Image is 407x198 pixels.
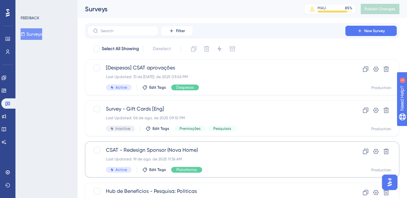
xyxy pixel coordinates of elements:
[149,85,166,90] span: Edit Tags
[153,45,171,53] span: Deselect
[142,85,166,90] button: Edit Tags
[176,28,185,33] span: Filter
[106,74,327,79] div: Last Updated: 31 de [DATE]. de 2025 03:06 PM
[21,15,39,21] div: FEEDBACK
[361,4,399,14] button: Publish Changes
[380,173,399,192] iframe: UserGuiding AI Assistant Launcher
[176,85,194,90] span: Despesas
[142,167,166,172] button: Edit Tags
[85,4,288,14] div: Surveys
[101,29,153,33] input: Search
[106,146,327,154] span: CSAT - Redesign Sponsor (Nova Home)
[176,167,197,172] span: Plataforma
[371,85,391,90] div: Production
[147,43,177,55] button: Deselect
[21,28,42,40] button: Surveys
[116,85,127,90] span: Active
[161,26,193,36] button: Filter
[15,2,40,9] span: Need Help?
[213,126,231,131] span: Pesquisas
[102,45,139,53] span: Select All Showing
[365,6,395,12] span: Publish Changes
[371,126,391,131] div: Production
[149,167,166,172] span: Edit Tags
[345,26,397,36] button: New Survey
[106,157,327,162] div: Last Updated: 19 de ago. de 2025 11:36 AM
[145,126,169,131] button: Edit Tags
[345,5,352,11] div: 85 %
[180,126,200,131] span: Premiações
[106,187,327,195] span: Hub de Benefícios - Pesquisa: Políticas
[364,28,385,33] span: New Survey
[45,3,47,8] div: 1
[318,5,326,11] div: MAU
[116,126,130,131] span: Inactive
[106,64,327,72] span: [Despesas] CSAT aprovações
[106,105,327,113] span: Survey - Gift Cards [Eng]
[116,167,127,172] span: Active
[371,167,391,173] div: Production
[106,115,327,121] div: Last Updated: 06 de ago. de 2025 09:10 PM
[153,126,169,131] span: Edit Tags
